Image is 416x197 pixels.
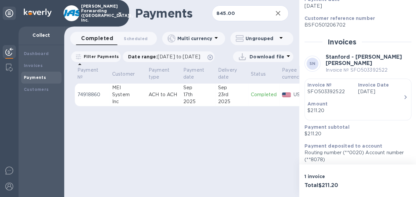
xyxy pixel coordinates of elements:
p: 1 invoice [304,173,355,180]
b: Payments [24,75,46,80]
b: Stanford - [PERSON_NAME] [PERSON_NAME] [326,54,402,66]
p: SFO503392522 [307,88,352,95]
b: Customer reference number [304,16,375,21]
p: Collect [24,32,59,38]
p: Invoice № SFO503392522 [326,67,411,74]
p: Date range : [128,53,204,60]
img: USD [282,93,291,97]
div: 17th [183,91,213,98]
p: Delivery date [218,67,237,81]
span: Payee currency [282,67,310,81]
p: Payment type [149,67,169,81]
p: Payee currency [282,67,302,81]
div: Unpin categories [3,7,16,20]
div: Date range:[DATE] to [DATE] [123,51,214,62]
p: [PERSON_NAME] Forwarding ([GEOGRAPHIC_DATA]), Inc. [81,4,114,23]
p: ACH to ACH [149,91,178,98]
b: SN [309,61,316,66]
span: Payment № [77,67,107,81]
p: 74918860 [77,91,107,98]
p: Payment date [183,67,204,81]
span: Completed [81,34,113,43]
b: Amount [307,101,328,106]
p: $211.20 [304,130,406,137]
b: Invoice Date [358,82,389,88]
div: Inc [112,98,143,105]
b: Invoice № [307,82,332,88]
div: Sep [183,84,213,91]
p: Routing number (**0020) Account number (**8078) [304,149,406,163]
h1: Payments [135,6,212,20]
div: Sep [218,84,246,91]
img: Logo [24,9,52,17]
h2: Invoices [328,38,356,46]
span: Delivery date [218,67,246,81]
b: Invoices [24,63,43,68]
div: 2025 [218,98,246,105]
span: Payment date [183,67,213,81]
div: 23rd [218,91,246,98]
span: [DATE] to [DATE] [158,54,200,59]
p: Payment № [77,67,98,81]
button: Invoice №SFO503392522Invoice Date[DATE]Amount$211.20 [304,79,411,120]
span: Status [251,71,274,78]
span: Scheduled [124,35,148,42]
div: 2025 [183,98,213,105]
p: Status [251,71,266,78]
p: [DATE] [304,3,406,10]
b: Payment subtotal [304,124,349,130]
b: Dashboard [24,51,49,56]
p: Download file [250,53,284,60]
p: BSFO501206702 [304,22,406,29]
p: Ungrouped [246,35,277,42]
p: USD [294,91,310,98]
p: Filter Payments [81,54,119,59]
p: [DATE] [358,88,403,95]
p: Customer [112,71,135,78]
span: Payment type [149,67,178,81]
p: Completed [251,91,277,98]
div: System [112,91,143,98]
span: Customer [112,71,143,78]
div: MEI [112,84,143,91]
p: Multi currency [177,35,212,42]
b: Customers [24,87,49,92]
b: Payment deposited to account [304,143,382,149]
div: $211.20 [307,107,403,114]
h3: Total $211.20 [304,182,355,189]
